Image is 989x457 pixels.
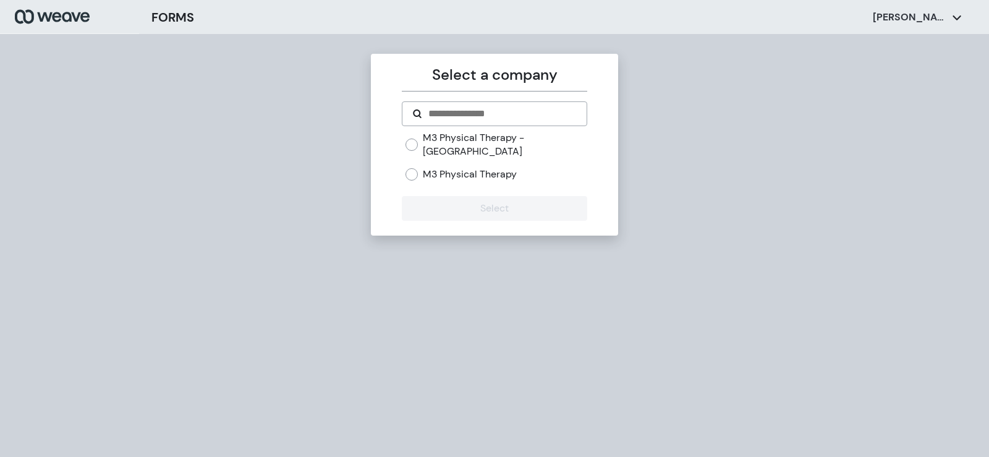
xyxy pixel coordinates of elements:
[402,64,587,86] p: Select a company
[873,11,947,24] p: [PERSON_NAME]
[423,168,517,181] label: M3 Physical Therapy
[402,196,587,221] button: Select
[427,106,576,121] input: Search
[151,8,194,27] h3: FORMS
[423,131,587,158] label: M3 Physical Therapy - [GEOGRAPHIC_DATA]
